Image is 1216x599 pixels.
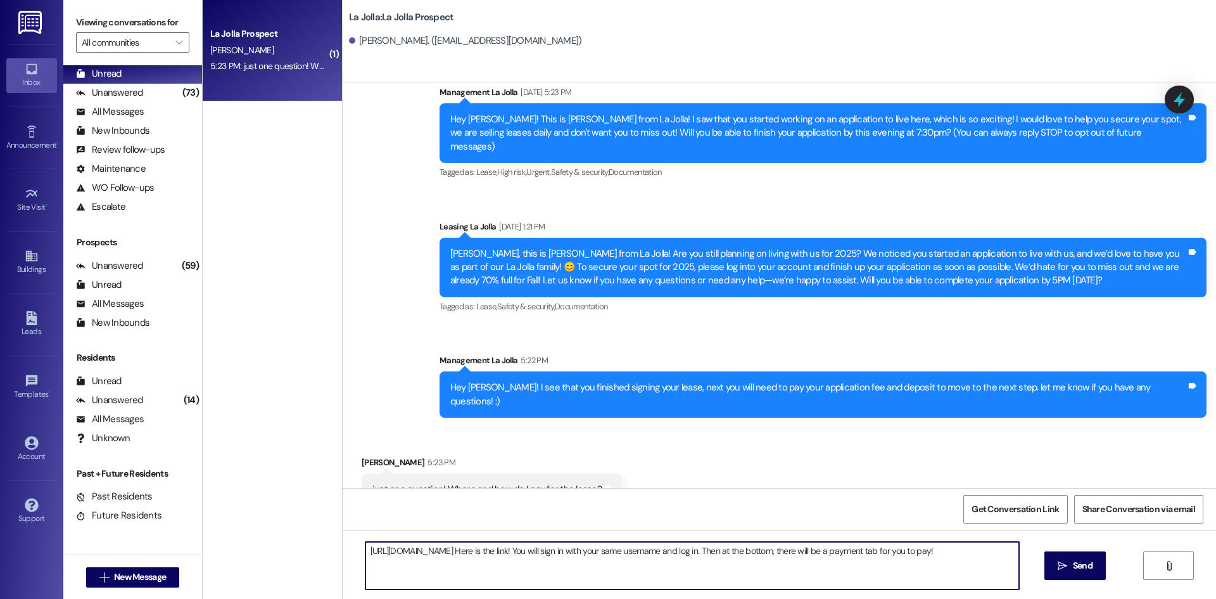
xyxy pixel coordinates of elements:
div: (59) [179,256,202,276]
a: Site Visit • [6,183,57,217]
span: • [49,388,51,397]
span: • [46,201,47,210]
div: (73) [179,83,202,103]
a: Support [6,494,57,529]
div: Tagged as: [440,163,1206,181]
a: Templates • [6,370,57,404]
div: WO Follow-ups [76,181,154,195]
span: • [56,139,58,148]
textarea: [URL][DOMAIN_NAME] Here is the link! You will sign in with your same username and log in. Then at... [365,542,1019,589]
div: Management La Jolla [440,86,1206,103]
i:  [1164,561,1174,571]
img: ResiDesk Logo [18,11,44,34]
div: All Messages [76,105,144,119]
div: Management La Jolla [440,354,1206,371]
span: Get Conversation Link [972,503,1059,516]
div: New Inbounds [76,316,149,330]
button: New Message [86,567,180,588]
div: Escalate [76,200,125,214]
a: Leads [6,307,57,342]
a: Buildings [6,245,57,280]
div: [PERSON_NAME] [362,456,622,473]
div: La Jolla Prospect [210,27,327,41]
span: [PERSON_NAME] [210,44,274,56]
div: All Messages [76,297,144,311]
div: Leasing La Jolla [440,220,1206,238]
div: [PERSON_NAME]. ([EMAIL_ADDRESS][DOMAIN_NAME]) [349,34,582,48]
a: Inbox [6,58,57,93]
div: Hey [PERSON_NAME]! I see that you finished signing your lease, next you will need to pay your app... [450,381,1186,408]
span: Documentation [555,301,608,312]
div: [DATE] 1:21 PM [496,220,545,233]
b: La Jolla: La Jolla Prospect [349,11,454,24]
div: [PERSON_NAME], this is [PERSON_NAME] from La Jolla! Are you still planning on living with us for ... [450,247,1186,288]
div: Future Residents [76,509,161,522]
div: All Messages [76,413,144,426]
div: [DATE] 5:23 PM [517,86,571,99]
div: Tagged as: [440,297,1206,316]
span: Urgent , [526,167,550,177]
div: 5:22 PM [517,354,547,367]
div: Hey [PERSON_NAME]! This is [PERSON_NAME] from La Jolla! I saw that you started working on an appl... [450,113,1186,153]
div: Past Residents [76,490,153,503]
div: (14) [180,390,202,410]
div: Past + Future Residents [63,467,202,480]
div: Maintenance [76,162,146,176]
span: New Message [114,570,166,584]
div: Unanswered [76,394,143,407]
span: Safety & security , [551,167,609,177]
i:  [99,572,109,583]
div: Unread [76,278,122,292]
button: Send [1044,551,1106,580]
div: Unread [76,67,122,81]
i:  [175,37,182,48]
button: Get Conversation Link [963,495,1067,524]
div: Review follow-ups [76,143,165,157]
div: Unanswered [76,259,143,273]
a: Account [6,432,57,467]
input: All communities [82,32,169,53]
span: Send [1073,559,1092,572]
div: New Inbounds [76,124,149,138]
div: Unanswered [76,86,143,100]
div: Prospects [63,236,202,249]
div: Unread [76,375,122,388]
span: High risk , [497,167,527,177]
button: Share Conversation via email [1074,495,1203,524]
div: 5:23 PM: just one question! Where and how do I pay for the lease? [210,60,454,72]
span: Share Conversation via email [1082,503,1195,516]
span: Safety & security , [497,301,555,312]
span: Documentation [609,167,662,177]
label: Viewing conversations for [76,13,189,32]
span: Lease , [476,167,497,177]
span: Lease , [476,301,497,312]
div: 5:23 PM [424,456,455,469]
div: just one question! Where and how do I pay for the lease? [372,483,602,496]
i:  [1058,561,1067,571]
div: Residents [63,351,202,364]
div: Unknown [76,432,130,445]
